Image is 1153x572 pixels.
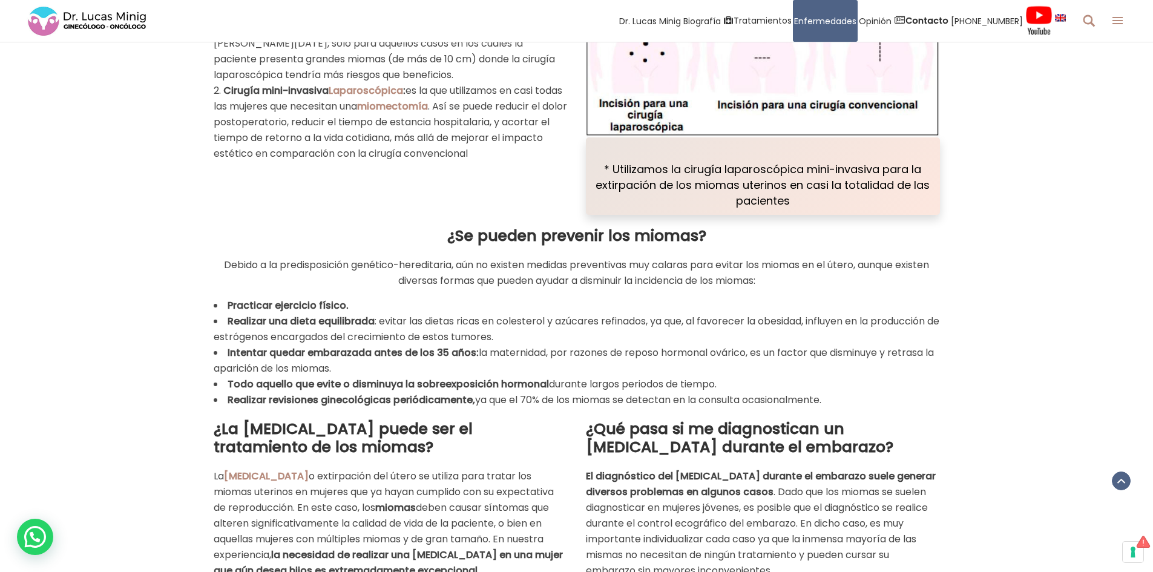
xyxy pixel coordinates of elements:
[214,376,940,392] li: durante largos periodos de tiempo.
[375,501,416,514] strong: miomas
[1025,5,1053,36] img: Videos Youtube Ginecología
[214,21,557,82] span: la cirugía convencional se reserva, al día [PERSON_NAME][DATE], sólo para aquellos casos en los c...
[683,14,721,28] span: Biografía
[951,14,1023,28] span: [PHONE_NUMBER]
[214,99,567,160] span: . Así se puede reducir el dolor postoperatorio, reducir el tiempo de estancia hospitalaria, y aco...
[223,84,403,97] strong: Cirugía mini-invasiva
[228,346,479,360] strong: Intentar quedar embarazada antes de los 35 años:
[447,225,706,246] strong: ¿Se pueden prevenir los miomas?
[214,469,224,483] span: La
[859,14,892,28] span: Opinión
[1055,14,1066,21] img: language english
[794,14,856,28] span: Enfermedades
[214,392,940,408] li: ya que el 70% de los miomas se detectan en la consulta ocasionalmente.
[586,469,936,499] strong: El diagnóstico del [MEDICAL_DATA] durante el embarazo suele generar diversos problemas en algunos...
[228,314,375,328] strong: Realizar una dieta equilibrada
[228,393,475,407] strong: Realizar revisiones ginecológicas periódicamente,
[619,14,681,28] span: Dr. Lucas Minig
[228,377,549,391] strong: Todo aquello que evite o disminuya la sobreexposición hormonal
[734,14,792,28] span: Tratamientos
[214,257,940,289] p: Debido a la predisposición genético-hereditaria, aún no existen medidas preventivas muy calaras p...
[214,314,940,345] li: : evitar las dietas ricas en colesterol y azúcares refinados, ya que, al favorecer la obesidad, i...
[224,469,309,483] a: [MEDICAL_DATA]
[905,15,948,27] strong: Contacto
[586,418,893,458] b: ¿Qué pasa si me diagnostican un [MEDICAL_DATA] durante el embarazo?
[596,162,930,208] span: * Utilizamos la cirugía laparoscópica mini-invasiva para la extirpación de los miomas uterinos en...
[228,298,349,312] strong: Practicar ejercicio físico.
[214,345,940,376] li: la maternidad, por razones de reposo hormonal ovárico, es un factor que disminuye y retrasa la ap...
[329,84,403,97] a: Laparoscópica
[357,99,428,113] a: miomectomía
[214,418,473,458] b: ¿La [MEDICAL_DATA] puede ser el tratamiento de los miomas?
[403,84,406,97] strong: :
[214,84,562,113] span: es la que utilizamos en casi todas las mujeres que necesitan una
